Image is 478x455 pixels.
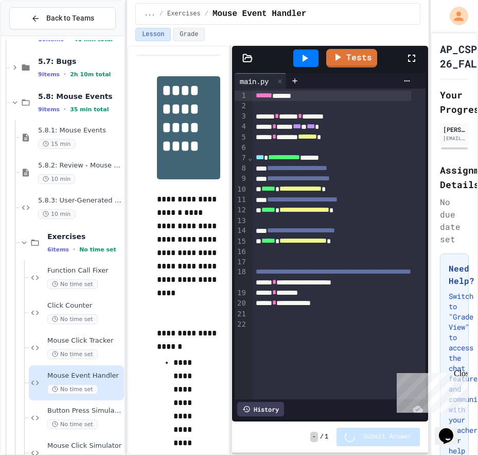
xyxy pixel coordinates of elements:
h2: Your Progress [440,88,469,116]
span: 35 min total [70,106,109,113]
h2: Assignment Details [440,163,469,192]
button: Grade [173,28,205,41]
span: Mouse Click Simulator [47,442,122,450]
span: 10 min [38,174,75,184]
span: 5.8.2: Review - Mouse Events [38,161,122,170]
span: Function Call Fixer [47,266,122,275]
div: 2 [235,101,247,111]
div: History [237,402,284,416]
div: 20 [235,298,247,309]
span: Exercises [167,10,201,18]
span: 2h 10m total [70,71,111,78]
div: 11 [235,195,247,205]
div: 3 [235,111,247,122]
span: - [310,432,318,442]
div: 15 [235,237,247,247]
span: 5.8: Mouse Events [38,92,122,101]
h3: Need Help? [449,262,460,287]
span: Button Press Simulator [47,407,122,415]
span: No time set [47,314,98,324]
span: 6 items [47,246,69,253]
div: 22 [235,319,247,330]
span: • [73,245,75,254]
div: Chat with us now!Close [4,4,71,65]
a: Tests [326,49,377,68]
button: Lesson [135,28,171,41]
span: No time set [47,384,98,394]
span: No time set [47,349,98,359]
div: My Account [439,4,471,28]
span: 5.7: Bugs [38,57,122,66]
div: [EMAIL_ADDRESS][DOMAIN_NAME] [443,134,466,142]
div: 6 [235,143,247,153]
iframe: chat widget [393,369,468,413]
span: 10 min [38,209,75,219]
div: 4 [235,122,247,132]
span: 9 items [38,71,60,78]
div: 18 [235,267,247,288]
span: No time set [47,419,98,429]
span: 5.8.3: User-Generated Squares [38,196,122,205]
span: Fold line [247,154,253,162]
span: 9 items [38,106,60,113]
div: 21 [235,309,247,319]
span: Back to Teams [46,13,94,24]
span: Mouse Event Handler [47,372,122,380]
div: 5 [235,132,247,143]
span: No time set [47,279,98,289]
div: 1 [235,91,247,101]
div: 8 [235,163,247,174]
div: main.py [235,76,274,87]
div: 14 [235,226,247,236]
div: 19 [235,288,247,298]
div: 12 [235,205,247,215]
div: 16 [235,247,247,257]
span: / [320,433,324,441]
span: Submit Answer [363,433,412,441]
span: • [64,70,66,78]
div: 13 [235,216,247,226]
div: 9 [235,174,247,184]
span: Exercises [47,232,122,241]
span: ... [144,10,155,18]
span: 1 [325,433,328,441]
span: Click Counter [47,301,122,310]
span: • [64,105,66,113]
span: Mouse Event Handler [213,8,306,20]
div: 7 [235,153,247,163]
div: [PERSON_NAME] [443,125,466,134]
span: 15 min [38,139,75,149]
span: Mouse Click Tracker [47,336,122,345]
span: / [205,10,208,18]
span: / [160,10,163,18]
div: 17 [235,257,247,267]
div: No due date set [440,196,469,245]
span: 5.8.1: Mouse Events [38,126,122,135]
iframe: chat widget [435,414,468,445]
div: 10 [235,184,247,195]
span: No time set [79,246,116,253]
